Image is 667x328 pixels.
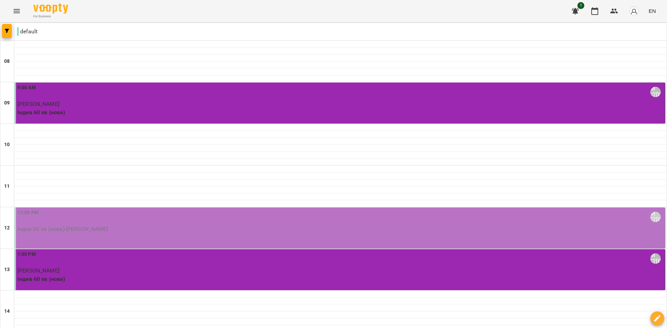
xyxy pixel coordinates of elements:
[646,5,659,17] button: EN
[577,2,584,9] span: 1
[17,209,39,217] label: 12:00 PM
[629,6,639,16] img: avatar_s.png
[33,3,68,14] img: Voopty Logo
[4,99,10,107] h6: 09
[8,3,25,19] button: Menu
[17,275,664,283] p: Індив 60 хв (нова)
[33,14,68,19] span: For Business
[4,183,10,190] h6: 11
[17,27,38,36] p: default
[17,84,36,92] label: 9:00 AM
[4,224,10,232] h6: 12
[4,141,10,149] h6: 10
[17,108,664,117] p: Індив 60 хв (нова)
[4,308,10,315] h6: 14
[650,253,661,264] div: Кармазин Мар'яна Тарасівна
[649,7,656,15] span: EN
[650,212,661,222] div: Кармазин Мар'яна Тарасівна
[17,225,664,233] p: Індив 60 хв (нова) - [PERSON_NAME]
[4,58,10,65] h6: 08
[4,266,10,274] h6: 13
[17,251,36,258] label: 1:00 PM
[17,101,59,107] span: [PERSON_NAME]
[17,267,59,274] span: [PERSON_NAME]
[650,87,661,97] div: Кармазин Мар'яна Тарасівна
